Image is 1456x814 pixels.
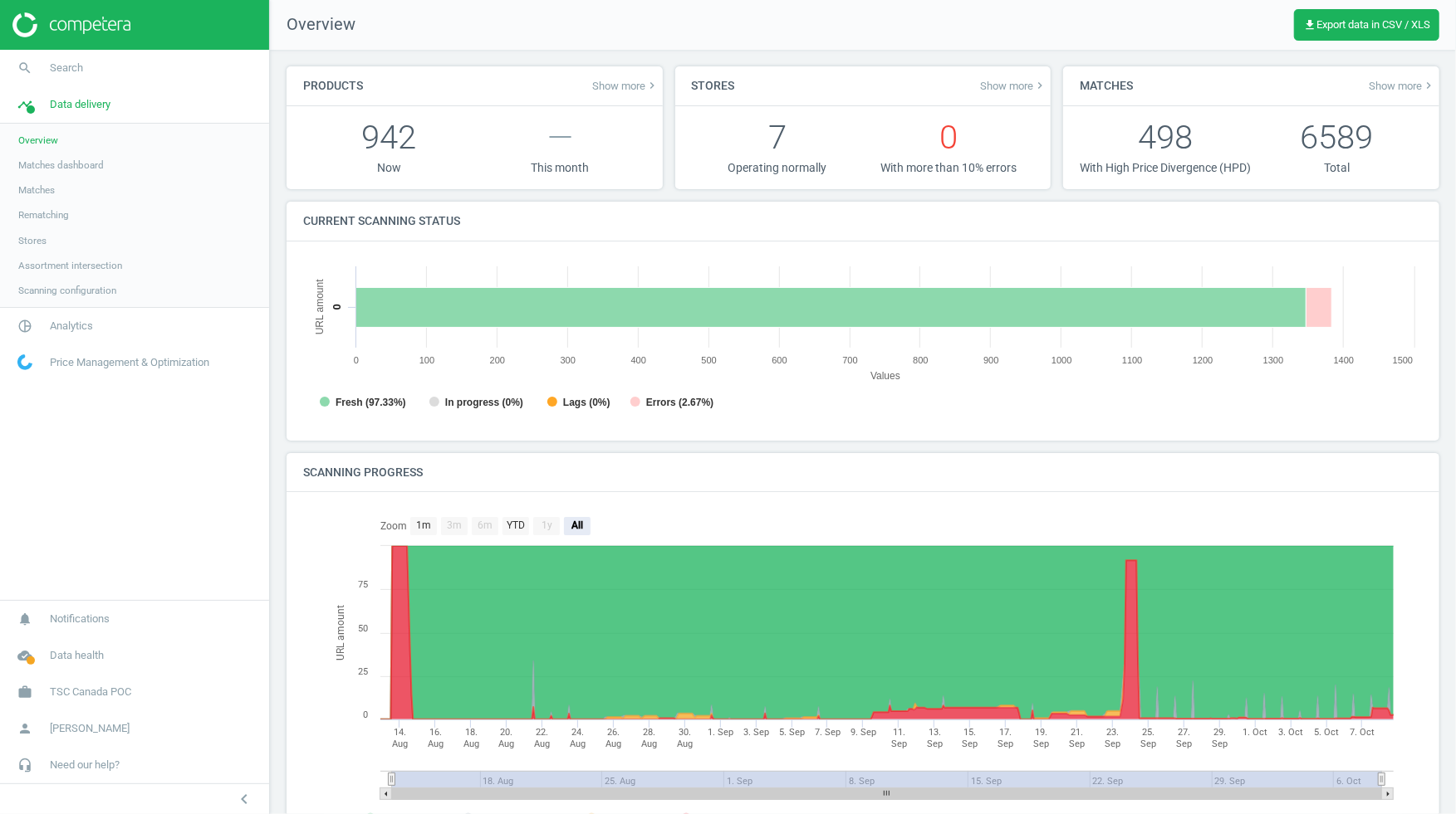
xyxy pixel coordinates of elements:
[851,727,876,738] tspan: 9. Sep
[474,160,645,176] p: This month
[336,397,406,408] tspan: Fresh (97.33%)
[50,319,93,334] span: Analytics
[314,278,326,334] tspan: URL amount
[534,738,550,749] tspan: Aug
[927,738,943,749] tspan: Sep
[358,579,368,590] text: 75
[18,234,47,247] span: Stores
[863,115,1034,160] p: 0
[50,685,131,699] span: TSC Canada POC
[1193,355,1213,365] text: 1200
[463,738,479,749] tspan: Aug
[50,61,83,76] span: Search
[998,738,1014,749] tspan: Sep
[9,749,41,781] i: headset_mic
[18,183,55,197] span: Matches
[646,397,713,408] tspan: Errors (2.67%)
[445,397,523,408] tspan: In progress (0%)
[547,118,573,157] span: —
[1142,727,1155,738] tspan: 25.
[18,259,122,272] span: Assortment intersection
[287,202,477,241] h4: Current scanning status
[815,727,841,738] tspan: 7. Sep
[870,369,900,381] tspan: Values
[465,727,478,738] tspan: 18.
[50,355,209,370] span: Price Management & Optimization
[641,738,657,749] tspan: Aug
[1252,160,1423,176] p: Total
[571,727,584,738] tspan: 24.
[499,738,515,749] tspan: Aug
[1140,738,1156,749] tspan: Sep
[18,158,104,172] span: Matches dashboard
[50,97,110,112] span: Data delivery
[536,727,548,738] tspan: 22.
[913,355,928,365] text: 800
[592,79,659,92] span: Show more
[779,727,805,738] tspan: 5. Sep
[964,727,977,738] tspan: 15.
[645,79,659,92] i: keyboard_arrow_right
[419,355,434,365] text: 100
[50,648,104,663] span: Data health
[1263,355,1283,365] text: 1300
[1106,727,1119,738] tspan: 23.
[50,758,120,773] span: Need our help?
[1369,79,1435,92] span: Show more
[963,738,978,749] tspan: Sep
[429,727,442,738] tspan: 16.
[1252,115,1423,160] p: 6589
[708,727,733,738] tspan: 1. Sep
[1243,727,1268,738] tspan: 1. Oct
[863,160,1034,176] p: With more than 10% errors
[679,727,691,738] tspan: 30.
[1315,727,1340,738] tspan: 5. Oct
[1033,79,1047,92] i: keyboard_arrow_right
[571,519,583,531] text: All
[1105,738,1120,749] tspan: Sep
[842,355,857,365] text: 700
[1212,738,1228,749] tspan: Sep
[9,52,41,84] i: search
[592,79,659,92] a: Show morekeyboard_arrow_right
[17,354,32,370] img: wGWNvw8QSZomAAAAABJRU5ErkJggg==
[392,738,408,749] tspan: Aug
[18,134,58,147] span: Overview
[331,304,343,310] text: 0
[643,727,655,738] tspan: 28.
[1213,727,1226,738] tspan: 29.
[772,355,787,365] text: 600
[1422,79,1435,92] i: keyboard_arrow_right
[303,160,474,176] p: Now
[478,519,493,531] text: 6m
[1176,738,1192,749] tspan: Sep
[605,738,621,749] tspan: Aug
[1036,727,1048,738] tspan: 19.
[1000,727,1012,738] tspan: 17.
[1063,66,1150,105] h4: Matches
[692,115,863,160] p: 7
[983,355,998,365] text: 900
[1052,355,1071,365] text: 1000
[9,640,41,671] i: cloud_done
[380,520,407,532] text: Zoom
[50,721,130,736] span: [PERSON_NAME]
[1369,79,1435,92] a: Show morekeyboard_arrow_right
[303,115,474,160] p: 942
[1393,355,1413,365] text: 1500
[1034,738,1050,749] tspan: Sep
[891,738,907,749] tspan: Sep
[9,676,41,708] i: work
[1122,355,1142,365] text: 1100
[416,519,431,531] text: 1m
[287,453,439,492] h4: Scanning progress
[607,727,620,738] tspan: 26.
[9,603,41,635] i: notifications
[1334,355,1354,365] text: 1400
[9,713,41,744] i: person
[354,355,359,365] text: 0
[363,709,368,720] text: 0
[270,13,355,37] span: Overview
[980,79,1047,92] span: Show more
[563,397,610,408] tspan: Lags (0%)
